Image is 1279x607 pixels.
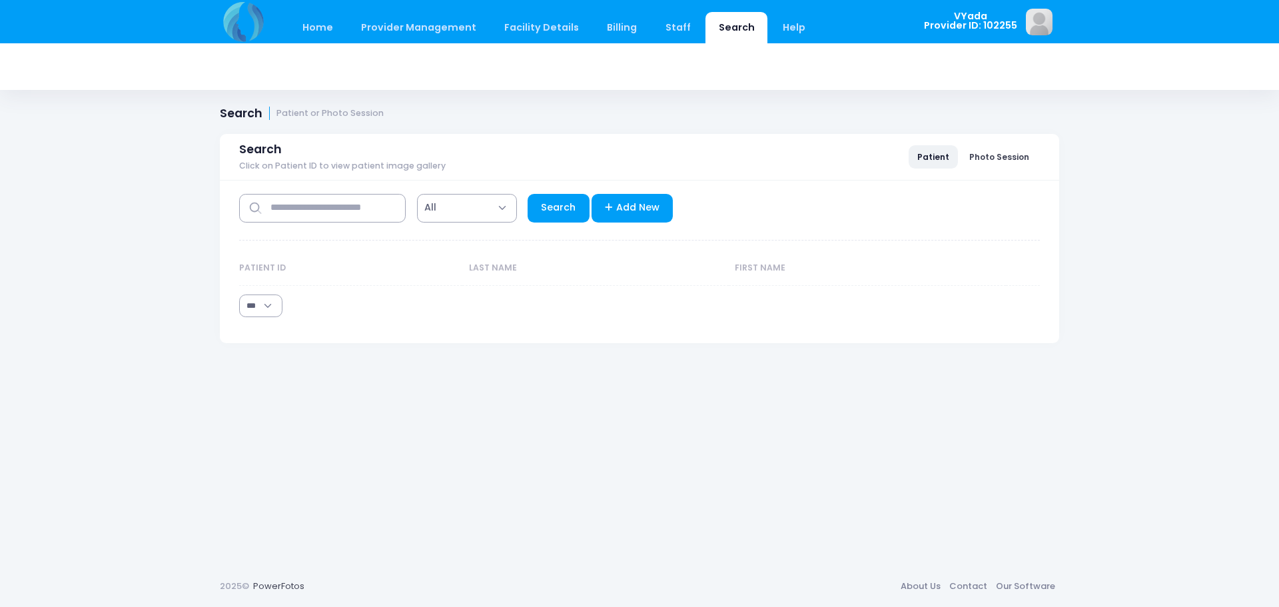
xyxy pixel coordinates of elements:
[462,251,728,286] th: Last Name
[276,109,384,119] small: Patient or Photo Session
[528,194,590,223] a: Search
[417,194,517,223] span: All
[424,201,436,215] span: All
[1026,9,1053,35] img: image
[492,12,592,43] a: Facility Details
[909,145,958,168] a: Patient
[924,11,1017,31] span: VYada Provider ID: 102255
[705,12,767,43] a: Search
[594,12,650,43] a: Billing
[220,107,384,121] h1: Search
[239,143,282,157] span: Search
[729,251,1007,286] th: First Name
[220,580,249,592] span: 2025©
[289,12,346,43] a: Home
[896,574,945,598] a: About Us
[253,580,304,592] a: PowerFotos
[770,12,819,43] a: Help
[652,12,703,43] a: Staff
[945,574,991,598] a: Contact
[239,251,462,286] th: Patient ID
[348,12,489,43] a: Provider Management
[991,574,1059,598] a: Our Software
[961,145,1038,168] a: Photo Session
[592,194,673,223] a: Add New
[239,161,446,171] span: Click on Patient ID to view patient image gallery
